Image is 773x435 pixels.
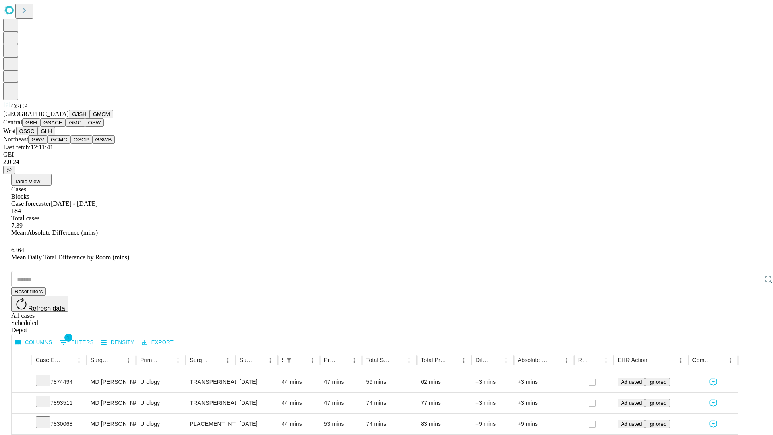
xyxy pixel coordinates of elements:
div: MD [PERSON_NAME] [91,414,132,434]
button: Adjusted [618,378,645,386]
span: [GEOGRAPHIC_DATA] [3,110,69,117]
button: Expand [16,396,28,410]
button: Adjusted [618,420,645,428]
span: West [3,127,16,134]
div: Primary Service [140,357,160,363]
button: Menu [349,354,360,366]
button: GCMC [48,135,70,144]
button: Menu [600,354,612,366]
span: Last fetch: 12:11:41 [3,144,53,151]
button: Menu [725,354,736,366]
div: Difference [475,357,488,363]
span: 6364 [11,246,24,253]
div: 44 mins [282,372,316,392]
button: Sort [211,354,222,366]
div: 44 mins [282,393,316,413]
div: Absolute Difference [518,357,549,363]
span: Adjusted [621,400,642,406]
div: Surgery Date [240,357,252,363]
div: Predicted In Room Duration [324,357,337,363]
span: Total cases [11,215,39,222]
button: GSWB [92,135,115,144]
button: Menu [307,354,318,366]
button: GMCM [90,110,113,118]
span: Mean Absolute Difference (mins) [11,229,98,236]
button: Menu [458,354,469,366]
span: Reset filters [14,288,43,294]
button: Menu [675,354,686,366]
div: [DATE] [240,393,274,413]
button: Menu [561,354,572,366]
button: Menu [222,354,234,366]
button: Sort [447,354,458,366]
span: Case forecaster [11,200,51,207]
button: GMC [66,118,85,127]
button: Ignored [645,399,670,407]
div: 74 mins [366,393,413,413]
div: +9 mins [518,414,570,434]
button: Expand [16,375,28,389]
div: 1 active filter [283,354,295,366]
div: 44 mins [282,414,316,434]
div: Urology [140,414,182,434]
button: Menu [172,354,184,366]
button: Menu [403,354,415,366]
div: 7874494 [36,372,83,392]
span: Mean Daily Total Difference by Room (mins) [11,254,129,261]
button: Menu [500,354,512,366]
div: [DATE] [240,414,274,434]
span: 1 [64,333,72,342]
button: Adjusted [618,399,645,407]
button: Expand [16,417,28,431]
button: Sort [550,354,561,366]
span: @ [6,167,12,173]
button: Sort [112,354,123,366]
button: Sort [296,354,307,366]
div: MD [PERSON_NAME] [91,393,132,413]
div: 47 mins [324,372,358,392]
span: Adjusted [621,379,642,385]
div: 83 mins [421,414,467,434]
div: 7830068 [36,414,83,434]
button: Sort [489,354,500,366]
div: 77 mins [421,393,467,413]
button: Show filters [283,354,295,366]
span: [DATE] - [DATE] [51,200,97,207]
span: Ignored [648,421,666,427]
button: OSCP [70,135,92,144]
div: +3 mins [518,393,570,413]
button: Ignored [645,378,670,386]
button: OSW [85,118,104,127]
div: Case Epic Id [36,357,61,363]
div: Surgery Name [190,357,210,363]
button: GJSH [69,110,90,118]
div: 47 mins [324,393,358,413]
button: Sort [62,354,73,366]
span: Northeast [3,136,28,143]
div: TRANSPERINEAL PLACEMENTBIODEGRADABLE MATERIAL, PERI-PROSTATIC [190,372,231,392]
div: 2.0.241 [3,158,770,166]
button: GWV [28,135,48,144]
div: Scheduled In Room Duration [282,357,283,363]
span: 184 [11,207,21,214]
button: Menu [73,354,85,366]
div: +3 mins [518,372,570,392]
button: GLH [37,127,55,135]
div: 53 mins [324,414,358,434]
button: Ignored [645,420,670,428]
button: Sort [337,354,349,366]
div: Surgeon Name [91,357,111,363]
button: Reset filters [11,287,46,296]
div: Resolved in EHR [578,357,589,363]
button: Show filters [58,336,96,349]
div: PLACEMENT INTERSTITIAL DEVICE FOR [MEDICAL_DATA] GUIDANCE [MEDICAL_DATA] VIA NEEDLE ANY APPROACH [190,414,231,434]
div: 7893511 [36,393,83,413]
div: +9 mins [475,414,510,434]
button: Menu [265,354,276,366]
div: TRANSPERINEAL PLACEMENTBIODEGRADABLE MATERIAL, PERI-PROSTATIC [190,393,231,413]
div: Comments [692,357,713,363]
span: Adjusted [621,421,642,427]
span: Central [3,119,22,126]
button: GBH [22,118,40,127]
div: Total Scheduled Duration [366,357,391,363]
